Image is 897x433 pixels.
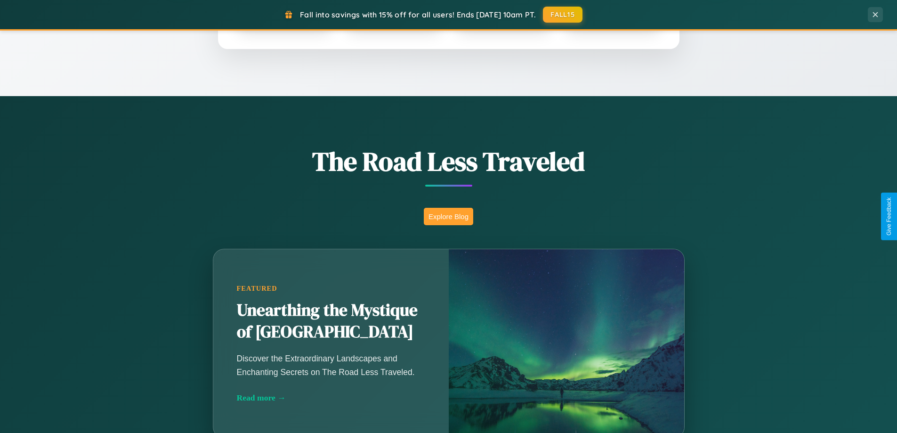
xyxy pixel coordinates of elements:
div: Give Feedback [886,197,892,236]
h1: The Road Less Traveled [166,143,731,180]
div: Featured [237,285,425,293]
button: Explore Blog [424,208,473,225]
button: FALL15 [543,7,582,23]
span: Fall into savings with 15% off for all users! Ends [DATE] 10am PT. [300,10,536,19]
h2: Unearthing the Mystique of [GEOGRAPHIC_DATA] [237,300,425,343]
p: Discover the Extraordinary Landscapes and Enchanting Secrets on The Road Less Traveled. [237,352,425,378]
div: Read more → [237,393,425,403]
